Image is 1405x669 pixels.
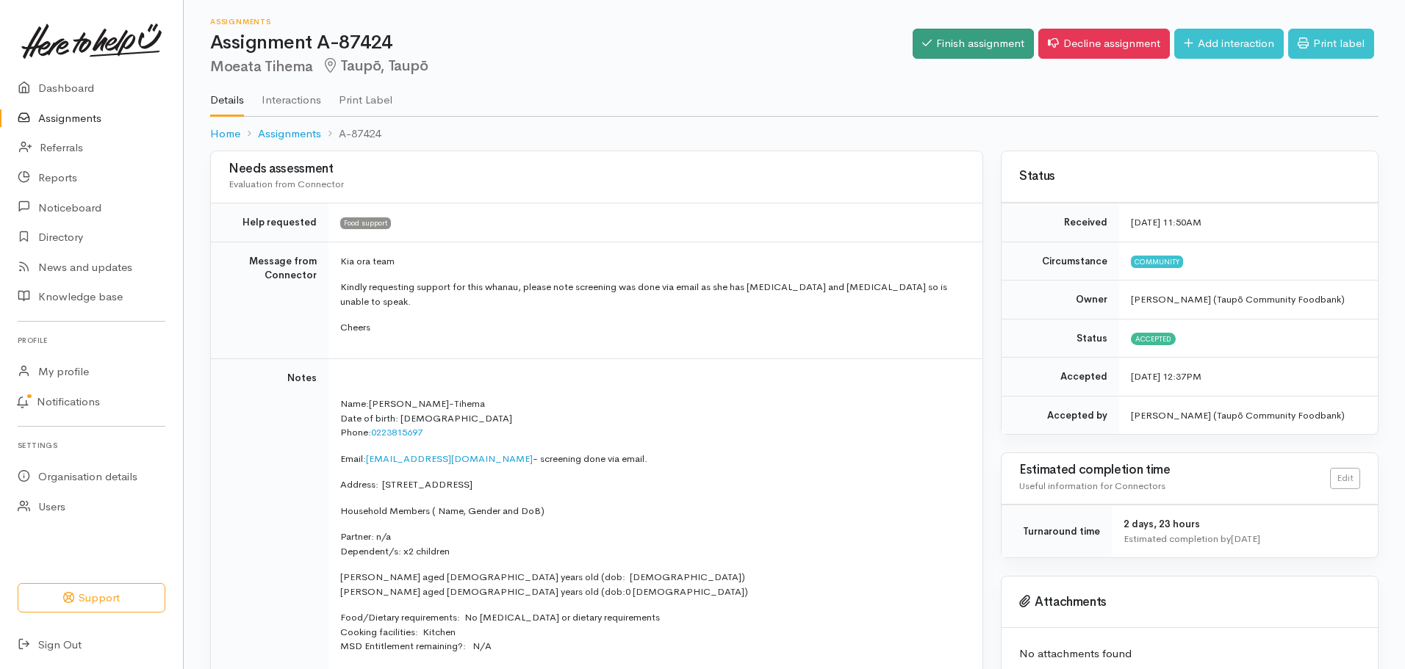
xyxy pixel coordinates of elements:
h6: Profile [18,330,165,350]
span: Evaluation from Connector [229,178,344,190]
a: Edit [1330,468,1360,489]
a: Add interaction [1174,29,1284,59]
a: Interactions [262,74,321,115]
h3: Attachments [1019,595,1360,610]
p: Name: Date of birth: [DEMOGRAPHIC_DATA] Phone: [340,397,965,440]
div: Estimated completion by [1124,532,1360,546]
td: Owner [1002,281,1119,319]
td: Status [1002,319,1119,358]
h2: Moeata Tihema [210,58,913,75]
span: Accepted [1131,333,1176,344]
p: Kindly requesting support for this whanau, please note screening was done via email as she has [M... [340,280,965,308]
td: Accepted [1002,358,1119,397]
span: 2 days, 23 hours [1124,518,1200,530]
td: Help requested [211,203,328,242]
a: Finish assignment [913,29,1034,59]
td: Turnaround time [1002,505,1112,558]
p: Address: [STREET_ADDRESS] [340,477,965,492]
li: A-87424 [321,126,381,142]
td: Message from Connector [211,242,328,358]
span: [PERSON_NAME] (Taupō Community Foodbank) [1131,293,1345,305]
td: Circumstance [1002,242,1119,281]
p: Email: - screening done via email. [340,452,965,466]
span: Useful information for Connectors [1019,480,1165,492]
p: Kia ora team [340,254,965,269]
nav: breadcrumb [210,117,1379,151]
h6: Assignments [210,18,913,26]
a: Assignments [258,126,321,142]
time: [DATE] 11:50AM [1131,216,1201,228]
h3: Estimated completion time [1019,463,1330,477]
span: [PERSON_NAME] aged [DEMOGRAPHIC_DATA] years old (dob:0 [DEMOGRAPHIC_DATA]) [340,585,748,598]
span: Community [1131,256,1183,267]
p: Household Members ( Name, Gender and DoB) [340,504,965,518]
p: Cheers [340,320,965,335]
a: 0223815697 [371,426,423,438]
h1: Assignment A-87424 [210,32,913,54]
a: [EMAIL_ADDRESS][DOMAIN_NAME] [366,452,533,465]
p: Food/Dietary requirements: No [MEDICAL_DATA] or dietary requirements Cooking facilities: Kitchen ... [340,610,965,654]
td: Accepted by [1002,396,1119,434]
h6: Settings [18,435,165,455]
h3: Needs assessment [229,162,965,176]
a: Print Label [339,74,392,115]
span: [PERSON_NAME]-Tihema [369,397,485,410]
a: Decline assignment [1038,29,1170,59]
span: Taupō, Taupō [322,57,428,75]
time: [DATE] 12:37PM [1131,370,1201,383]
td: Received [1002,203,1119,242]
span: Food support [340,217,391,229]
p: No attachments found [1019,646,1360,662]
h3: Status [1019,170,1360,184]
time: [DATE] [1231,532,1260,545]
a: Print label [1288,29,1374,59]
p: Partner: n/a Dependent/s: x2 children [340,529,965,558]
a: Details [210,74,244,117]
td: [PERSON_NAME] (Taupō Community Foodbank) [1119,396,1378,434]
span: [PERSON_NAME] aged [DEMOGRAPHIC_DATA] years old (dob: [DEMOGRAPHIC_DATA]) [340,571,745,583]
button: Support [18,583,165,613]
a: Home [210,126,240,142]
